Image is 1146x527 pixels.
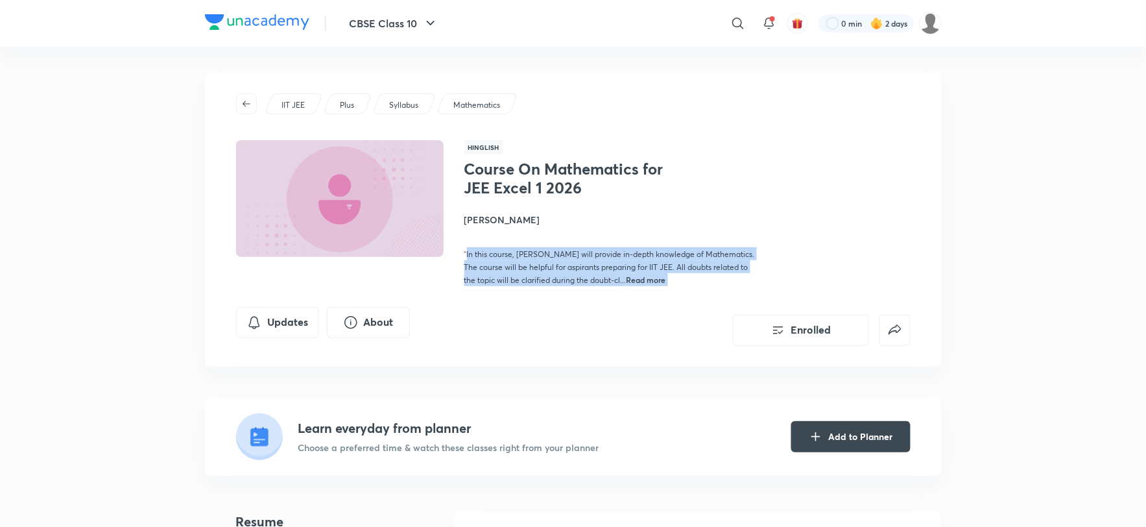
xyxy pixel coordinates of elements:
button: false [879,315,911,346]
img: Vivek Patil [920,12,942,34]
p: IIT JEE [281,99,305,111]
p: Syllabus [389,99,418,111]
img: Thumbnail [233,139,445,258]
h1: Course On Mathematics for JEE Excel 1 2026 [464,160,676,197]
button: Updates [236,307,319,338]
a: Plus [337,99,356,111]
button: CBSE Class 10 [342,10,446,36]
span: Hinglish [464,140,503,154]
button: About [327,307,410,338]
button: Enrolled [733,315,869,346]
span: Read more [627,275,666,285]
p: Plus [340,99,354,111]
p: Choose a preferred time & watch these classes right from your planner [298,441,599,454]
a: Mathematics [451,99,502,111]
button: avatar [787,13,808,34]
p: Mathematics [453,99,500,111]
img: Company Logo [205,14,309,30]
a: Syllabus [387,99,420,111]
a: IIT JEE [279,99,307,111]
h4: Learn everyday from planner [298,419,599,438]
h4: [PERSON_NAME] [464,213,755,227]
button: Add to Planner [791,421,911,452]
a: Company Logo [205,14,309,33]
img: avatar [792,18,804,29]
span: "In this course, [PERSON_NAME] will provide in-depth knowledge of Mathematics. The course will be... [464,249,755,285]
img: streak [870,17,883,30]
